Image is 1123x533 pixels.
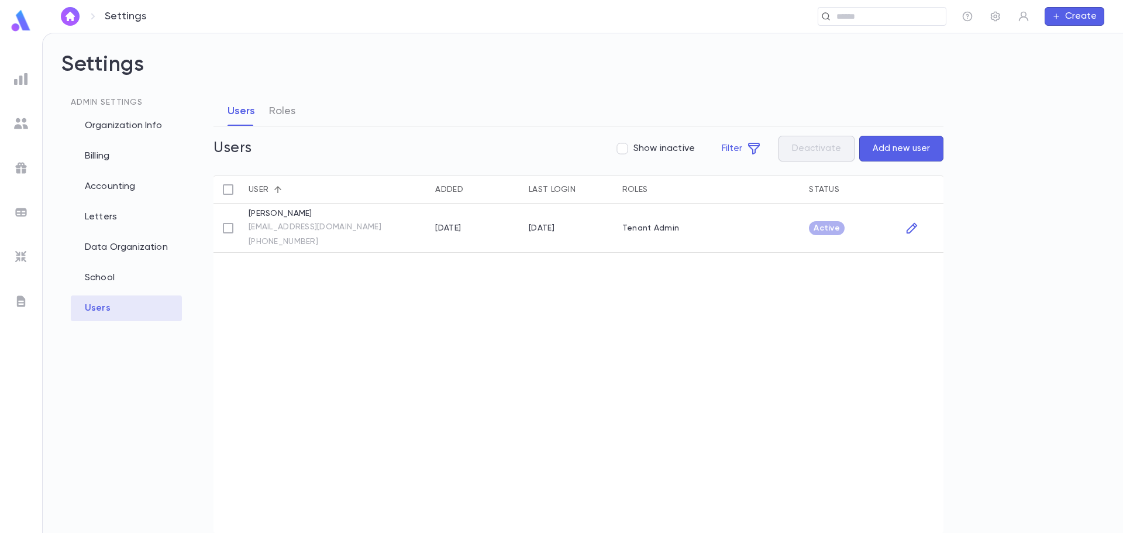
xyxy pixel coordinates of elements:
button: Create [1045,7,1104,26]
div: Letters [71,204,182,230]
div: Status [803,176,897,204]
div: Users [71,295,182,321]
img: logo [9,9,33,32]
div: Roles [622,176,647,204]
p: Tenant Admin [622,223,679,233]
img: students_grey.60c7aba0da46da39d6d829b817ac14fc.svg [14,116,28,130]
button: Roles [269,97,295,126]
div: User [249,176,268,204]
button: Sort [268,180,287,199]
img: campaigns_grey.99e729a5f7ee94e3726e6486bddda8f1.svg [14,161,28,175]
div: 9/17/2025 [529,223,554,233]
div: Organization Info [71,113,182,139]
h5: Users [213,140,252,157]
a: [EMAIL_ADDRESS][DOMAIN_NAME] [249,222,381,233]
span: Show inactive [633,143,695,154]
div: Added [429,176,523,204]
img: batches_grey.339ca447c9d9533ef1741baa751efc33.svg [14,205,28,219]
div: Last Login [523,176,616,204]
div: Data Organization [71,235,182,260]
img: reports_grey.c525e4749d1bce6a11f5fe2a8de1b229.svg [14,72,28,86]
div: Last Login [529,176,576,204]
img: letters_grey.7941b92b52307dd3b8a917253454ce1c.svg [14,294,28,308]
div: 5/4/2025 [435,223,461,233]
div: School [71,265,182,291]
img: home_white.a664292cf8c1dea59945f0da9f25487c.svg [63,12,77,21]
div: Status [809,176,839,204]
button: Add new user [859,136,943,161]
p: [PERSON_NAME] [249,209,381,218]
div: Added [435,176,463,204]
div: Accounting [71,174,182,200]
div: User [243,176,429,204]
span: Admin Settings [71,98,143,106]
img: imports_grey.530a8a0e642e233f2baf0ef88e8c9fcb.svg [14,250,28,264]
button: Users [228,97,255,126]
div: Billing [71,143,182,169]
div: Roles [616,176,803,204]
span: Active [809,223,845,233]
a: [PHONE_NUMBER] [249,236,381,247]
h2: Settings [61,52,1104,97]
p: Settings [105,10,146,23]
button: Filter [709,136,774,161]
